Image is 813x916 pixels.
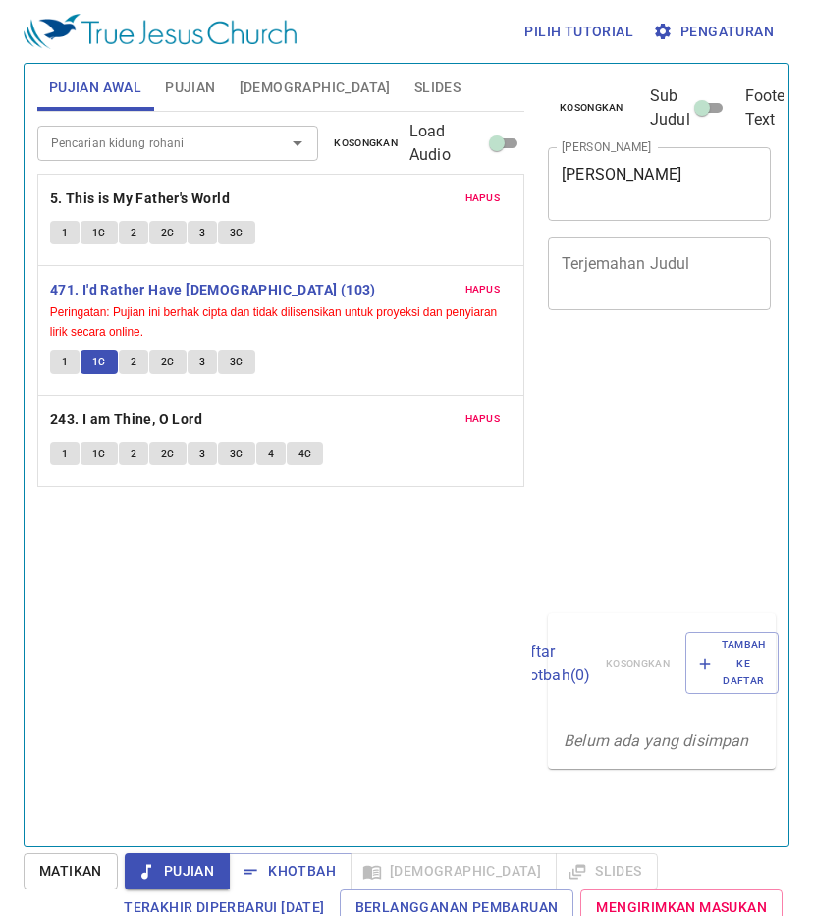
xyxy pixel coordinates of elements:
[240,76,391,100] span: [DEMOGRAPHIC_DATA]
[540,331,729,606] iframe: from-child
[119,350,148,374] button: 2
[140,859,214,884] span: Pujian
[745,84,790,132] span: Footer Text
[39,859,102,884] span: Matikan
[244,859,336,884] span: Khotbah
[149,442,187,465] button: 2C
[650,84,690,132] span: Sub Judul
[131,445,136,462] span: 2
[218,350,255,374] button: 3C
[165,76,215,100] span: Pujian
[511,640,591,687] p: Daftar Khotbah ( 0 )
[199,353,205,371] span: 3
[50,221,80,244] button: 1
[149,221,187,244] button: 2C
[564,731,748,750] i: Belum ada yang disimpan
[548,96,635,120] button: Kosongkan
[454,187,513,210] button: Hapus
[50,442,80,465] button: 1
[92,224,106,242] span: 1C
[24,14,297,49] img: True Jesus Church
[284,130,311,157] button: Open
[414,76,461,100] span: Slides
[548,613,776,714] div: Daftar Khotbah(0)KosongkanTambah ke Daftar
[161,353,175,371] span: 2C
[50,187,234,211] button: 5. This is My Father's World
[24,853,118,889] button: Matikan
[50,350,80,374] button: 1
[649,14,782,50] button: Pengaturan
[560,99,623,117] span: Kosongkan
[516,14,641,50] button: Pilih tutorial
[92,353,106,371] span: 1C
[49,76,141,100] span: Pujian Awal
[256,442,286,465] button: 4
[230,224,244,242] span: 3C
[50,407,206,432] button: 243. I am Thine, O Lord
[50,278,379,302] button: 471. I'd Rather Have [DEMOGRAPHIC_DATA] (103)
[562,165,757,202] textarea: [PERSON_NAME]
[454,407,513,431] button: Hapus
[62,353,68,371] span: 1
[298,445,312,462] span: 4C
[454,278,513,301] button: Hapus
[50,278,376,302] b: 471. I'd Rather Have [DEMOGRAPHIC_DATA] (103)
[524,20,633,44] span: Pilih tutorial
[81,350,118,374] button: 1C
[334,135,398,152] span: Kosongkan
[268,445,274,462] span: 4
[188,442,217,465] button: 3
[230,353,244,371] span: 3C
[92,445,106,462] span: 1C
[62,445,68,462] span: 1
[409,120,485,167] span: Load Audio
[161,445,175,462] span: 2C
[50,187,230,211] b: 5. This is My Father's World
[465,281,501,298] span: Hapus
[81,221,118,244] button: 1C
[199,445,205,462] span: 3
[218,442,255,465] button: 3C
[131,224,136,242] span: 2
[188,221,217,244] button: 3
[50,305,497,339] small: Peringatan: Pujian ini berhak cipta dan tidak dilisensikan untuk proyeksi dan penyiaran lirik sec...
[230,445,244,462] span: 3C
[119,442,148,465] button: 2
[229,853,352,889] button: Khotbah
[218,221,255,244] button: 3C
[161,224,175,242] span: 2C
[50,407,202,432] b: 243. I am Thine, O Lord
[698,636,766,690] span: Tambah ke Daftar
[657,20,774,44] span: Pengaturan
[125,853,230,889] button: Pujian
[685,632,779,694] button: Tambah ke Daftar
[465,189,501,207] span: Hapus
[465,410,501,428] span: Hapus
[287,442,324,465] button: 4C
[188,350,217,374] button: 3
[199,224,205,242] span: 3
[62,224,68,242] span: 1
[119,221,148,244] button: 2
[322,132,409,155] button: Kosongkan
[131,353,136,371] span: 2
[149,350,187,374] button: 2C
[81,442,118,465] button: 1C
